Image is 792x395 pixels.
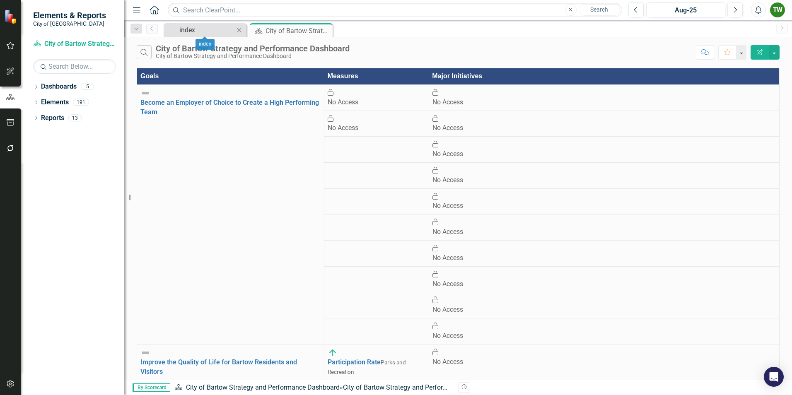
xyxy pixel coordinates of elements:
[646,2,725,17] button: Aug-25
[432,72,776,81] div: Major Initiatives
[328,348,338,358] img: On Target
[764,367,784,387] div: Open Intercom Messenger
[432,123,776,133] div: No Access
[432,357,776,367] div: No Access
[33,10,106,20] span: Elements & Reports
[432,253,776,263] div: No Access
[328,72,426,81] div: Measures
[4,10,19,24] img: ClearPoint Strategy
[41,113,64,123] a: Reports
[156,53,350,59] div: City of Bartow Strategy and Performance Dashboard
[432,305,776,315] div: No Access
[432,227,776,237] div: No Access
[166,25,234,35] a: index
[81,83,94,90] div: 5
[168,3,622,17] input: Search ClearPoint...
[133,383,170,392] span: By Scorecard
[41,82,77,92] a: Dashboards
[328,358,381,366] a: Participation Rate
[33,39,116,49] a: City of Bartow Strategy and Performance Dashboard
[140,72,321,81] div: Goals
[156,44,350,53] div: City of Bartow Strategy and Performance Dashboard
[140,88,150,98] img: Not Defined
[770,2,785,17] button: TW
[432,331,776,341] div: No Access
[73,99,89,106] div: 191
[432,279,776,289] div: No Access
[140,99,319,116] a: Become an Employer of Choice to Create a High Performing Team
[590,6,608,13] span: Search
[266,26,331,36] div: City of Bartow Strategy and Performance Dashboard
[328,359,406,375] span: Parks and Recreation
[186,383,340,391] a: City of Bartow Strategy and Performance Dashboard
[432,149,776,159] div: No Access
[343,383,497,391] div: City of Bartow Strategy and Performance Dashboard
[140,358,297,376] a: Improve the Quality of Life for Bartow Residents and Visitors
[324,344,429,380] td: Double-Click to Edit Right Click for Context Menu
[33,20,106,27] small: City of [GEOGRAPHIC_DATA]
[140,348,150,358] img: Not Defined
[196,39,215,50] div: index
[179,25,234,35] div: index
[649,5,722,15] div: Aug-25
[174,383,452,393] div: »
[579,4,620,16] button: Search
[137,84,324,344] td: Double-Click to Edit Right Click for Context Menu
[33,59,116,74] input: Search Below...
[432,176,776,185] div: No Access
[68,114,82,121] div: 13
[432,98,776,107] div: No Access
[328,123,425,133] div: No Access
[328,98,425,107] div: No Access
[432,201,776,211] div: No Access
[41,98,69,107] a: Elements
